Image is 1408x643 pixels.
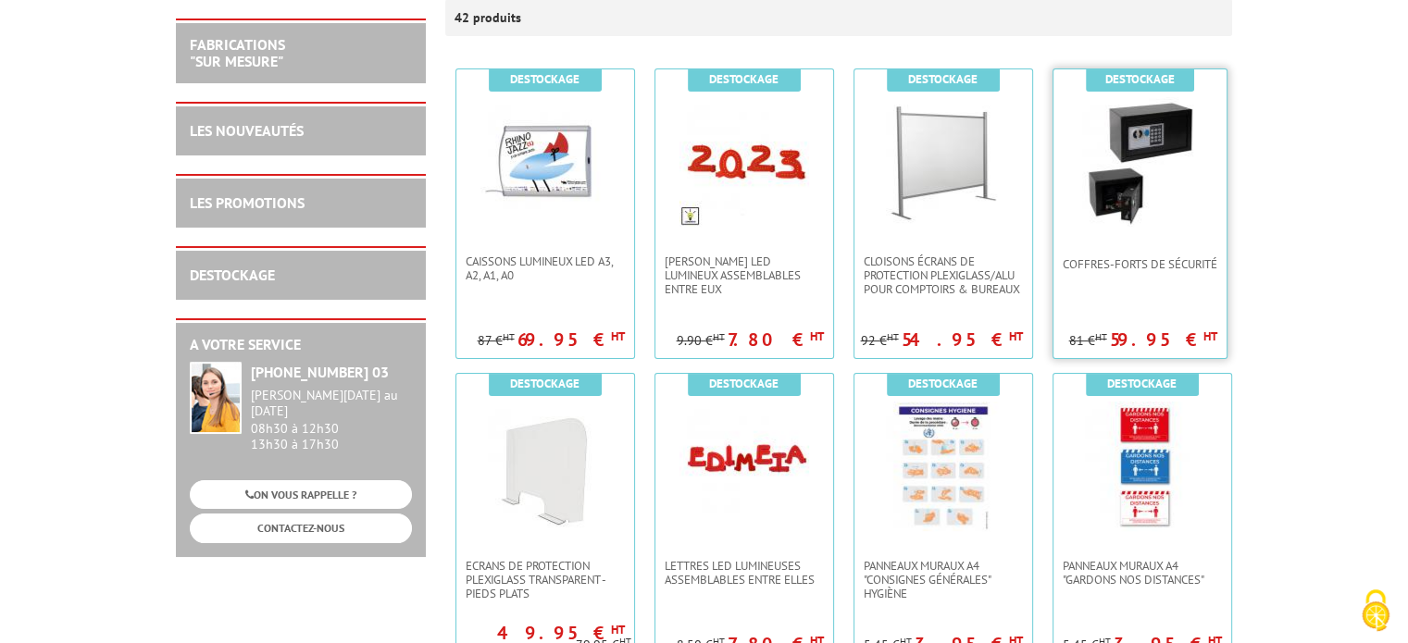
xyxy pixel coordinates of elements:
span: Panneaux muraux A4 "Gardons nos Distances" [1063,559,1222,587]
a: Coffres-forts de sécurité [1053,257,1227,271]
span: Coffres-forts de sécurité [1063,257,1217,271]
a: Lettres LED lumineuses assemblables entre elles [655,559,833,587]
p: 9.90 € [677,334,725,348]
img: Lettres LED lumineuses assemblables entre elles [679,402,809,531]
sup: HT [887,330,899,343]
span: [PERSON_NAME] LED lumineux assemblables entre eux [665,254,824,296]
span: Cloisons Écrans de protection Plexiglass/Alu pour comptoirs & Bureaux [864,254,1023,296]
div: [PERSON_NAME][DATE] au [DATE] [251,388,412,419]
sup: HT [1009,328,1023,344]
div: 08h30 à 12h30 13h30 à 17h30 [251,388,412,451]
p: 49.95 € [497,627,625,638]
p: 59.95 € [1110,334,1217,345]
sup: HT [611,622,625,637]
a: Panneaux muraux A4 "Gardons nos Distances" [1053,559,1231,587]
sup: HT [1203,328,1217,344]
img: widget-service.jpg [190,362,242,434]
p: 81 € [1069,334,1107,348]
a: FABRICATIONS"Sur Mesure" [190,35,285,70]
a: Cloisons Écrans de protection Plexiglass/Alu pour comptoirs & Bureaux [854,254,1032,296]
h2: A votre service [190,337,412,353]
a: DESTOCKAGE [190,266,275,284]
sup: HT [503,330,515,343]
b: Destockage [709,71,779,87]
sup: HT [810,328,824,344]
img: Cloisons Écrans de protection Plexiglass/Alu pour comptoirs & Bureaux [878,97,1008,227]
a: Caissons lumineux LED A3, A2, A1, A0 [456,254,634,282]
img: Panneaux muraux A4 [1078,402,1207,531]
strong: [PHONE_NUMBER] 03 [251,363,389,381]
span: Panneaux muraux A4 "Consignes Générales" Hygiène [864,559,1023,600]
b: Destockage [709,376,779,391]
img: Caissons lumineux LED A3, A2, A1, A0 [480,97,610,227]
b: Destockage [510,71,579,87]
img: Chiffres LED lumineux assemblables entre eux [679,97,809,227]
p: 92 € [861,334,899,348]
a: ECRANS DE PROTECTION PLEXIGLASS TRANSPARENT - Pieds plats [456,559,634,600]
p: 54.95 € [902,334,1023,345]
span: ECRANS DE PROTECTION PLEXIGLASS TRANSPARENT - Pieds plats [466,559,625,600]
sup: HT [1095,330,1107,343]
img: Cookies (fenêtre modale) [1352,587,1399,634]
sup: HT [611,328,625,344]
span: Lettres LED lumineuses assemblables entre elles [665,559,824,587]
button: Cookies (fenêtre modale) [1343,580,1408,643]
img: ECRANS DE PROTECTION PLEXIGLASS TRANSPARENT - Pieds plats [480,402,610,531]
b: Destockage [510,376,579,391]
p: 69.95 € [517,334,625,345]
p: 87 € [478,334,515,348]
a: Panneaux muraux A4 "Consignes Générales" Hygiène [854,559,1032,600]
b: Destockage [908,376,978,391]
a: CONTACTEZ-NOUS [190,513,412,542]
b: Destockage [1105,71,1175,87]
b: Destockage [908,71,978,87]
span: Caissons lumineux LED A3, A2, A1, A0 [466,254,625,282]
img: Panneaux muraux A4 [878,402,1008,531]
a: ON VOUS RAPPELLE ? [190,480,412,509]
a: [PERSON_NAME] LED lumineux assemblables entre eux [655,254,833,296]
a: LES PROMOTIONS [190,193,305,212]
p: 7.80 € [728,334,824,345]
sup: HT [713,330,725,343]
a: LES NOUVEAUTÉS [190,121,304,140]
img: Coffres-forts de sécurité [1075,97,1204,227]
b: Destockage [1107,376,1177,391]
